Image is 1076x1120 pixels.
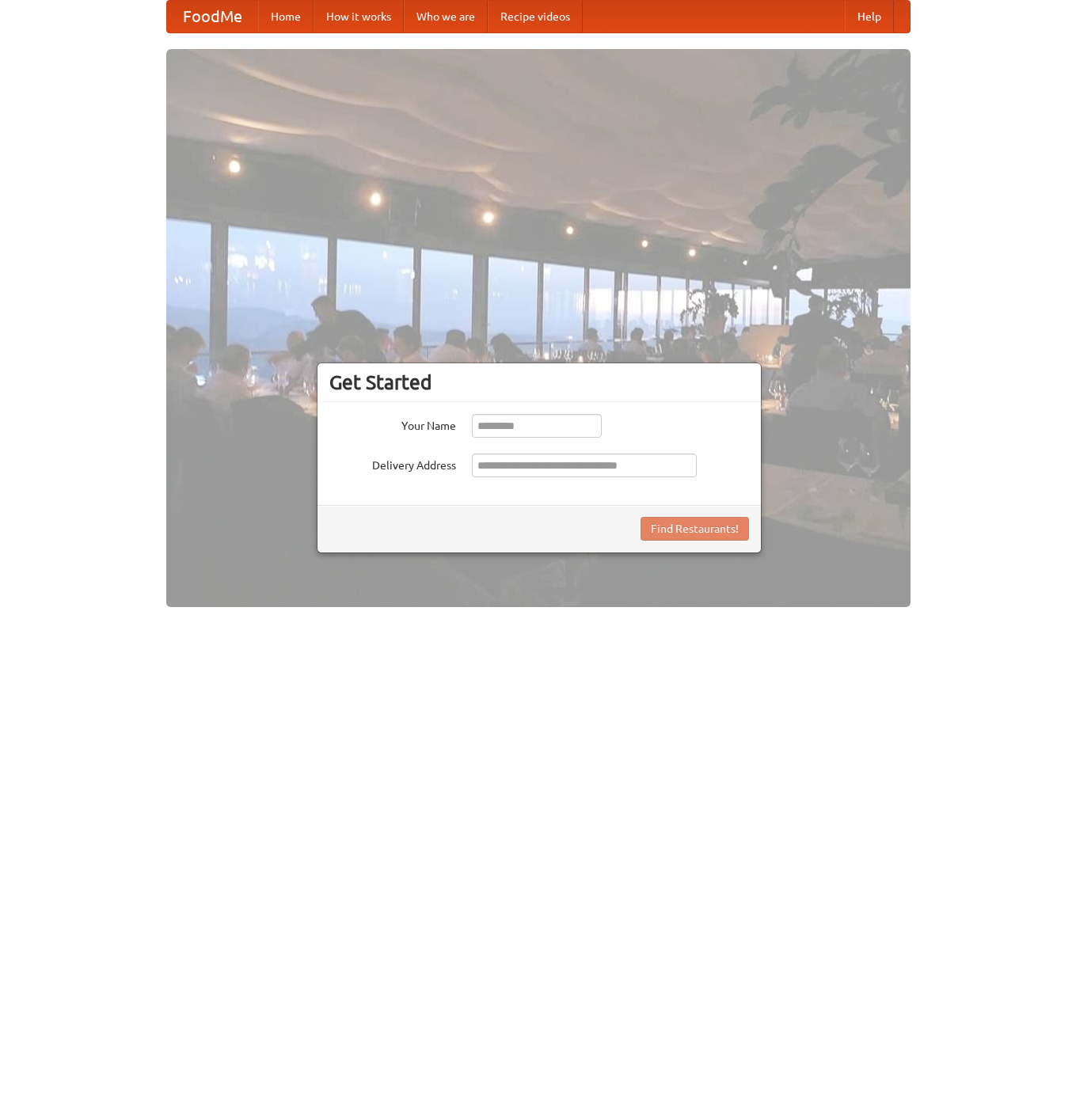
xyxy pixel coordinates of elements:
[404,1,488,32] a: Who we are
[314,1,404,32] a: How it works
[329,454,456,473] label: Delivery Address
[488,1,583,32] a: Recipe videos
[845,1,894,32] a: Help
[329,414,456,434] label: Your Name
[167,1,258,32] a: FoodMe
[329,370,749,394] h3: Get Started
[258,1,314,32] a: Home
[641,517,749,541] button: Find Restaurants!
